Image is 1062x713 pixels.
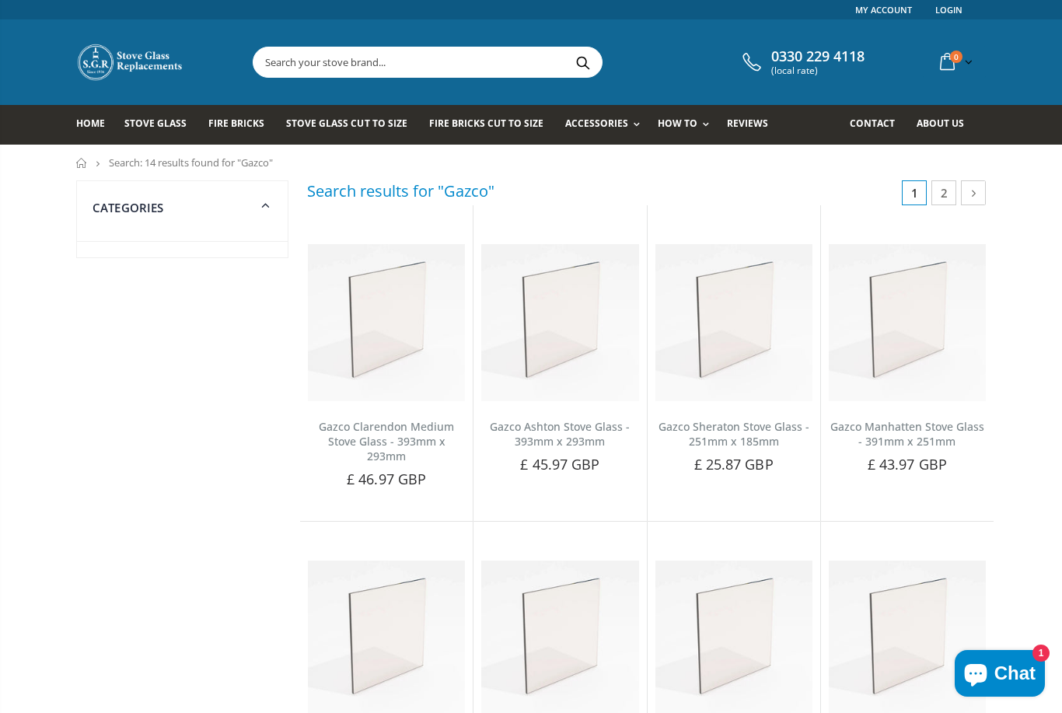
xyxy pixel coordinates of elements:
a: Accessories [565,105,648,145]
span: Stove Glass Cut To Size [286,117,407,130]
input: Search your stove brand... [253,47,776,77]
span: 0 [950,51,962,63]
span: £ 25.87 GBP [694,455,774,474]
span: (local rate) [771,65,865,76]
a: 2 [931,180,956,205]
a: 0 [934,47,976,77]
span: £ 45.97 GBP [520,455,599,474]
button: Search [565,47,600,77]
span: 0330 229 4118 [771,48,865,65]
span: About us [917,117,964,130]
a: Gazco Manhatten Stove Glass - 391mm x 251mm [830,419,984,449]
a: About us [917,105,976,145]
a: Gazco Ashton Stove Glass - 393mm x 293mm [490,419,630,449]
span: Categories [93,200,164,215]
a: Fire Bricks [208,105,276,145]
span: £ 46.97 GBP [347,470,426,488]
img: Gazco Manhattan Stove Glass [829,244,986,401]
a: Fire Bricks Cut To Size [429,105,555,145]
span: Accessories [565,117,628,130]
span: How To [658,117,697,130]
a: Gazco Clarendon Medium Stove Glass - 393mm x 293mm [319,419,454,463]
a: Contact [850,105,907,145]
inbox-online-store-chat: Shopify online store chat [950,650,1050,701]
a: Stove Glass [124,105,198,145]
span: £ 43.97 GBP [868,455,947,474]
a: Gazco Sheraton Stove Glass - 251mm x 185mm [659,419,809,449]
h3: Search results for "Gazco" [307,180,494,201]
span: Stove Glass [124,117,187,130]
img: Gazco Clarendon Medium Stove Glass [308,244,465,401]
a: 0330 229 4118 (local rate) [739,48,865,76]
span: Reviews [727,117,768,130]
img: Stove Glass Replacement [76,43,185,82]
a: Home [76,105,117,145]
a: Home [76,158,88,168]
a: Reviews [727,105,780,145]
span: Contact [850,117,895,130]
span: Home [76,117,105,130]
a: Stove Glass Cut To Size [286,105,418,145]
span: Fire Bricks [208,117,264,130]
span: 1 [902,180,927,205]
img: Gazco Ashton Stove Glass [481,244,638,401]
span: Fire Bricks Cut To Size [429,117,543,130]
a: How To [658,105,717,145]
img: Gazco Sheraton Stove Glass [655,244,812,401]
span: Search: 14 results found for "Gazco" [109,156,273,170]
